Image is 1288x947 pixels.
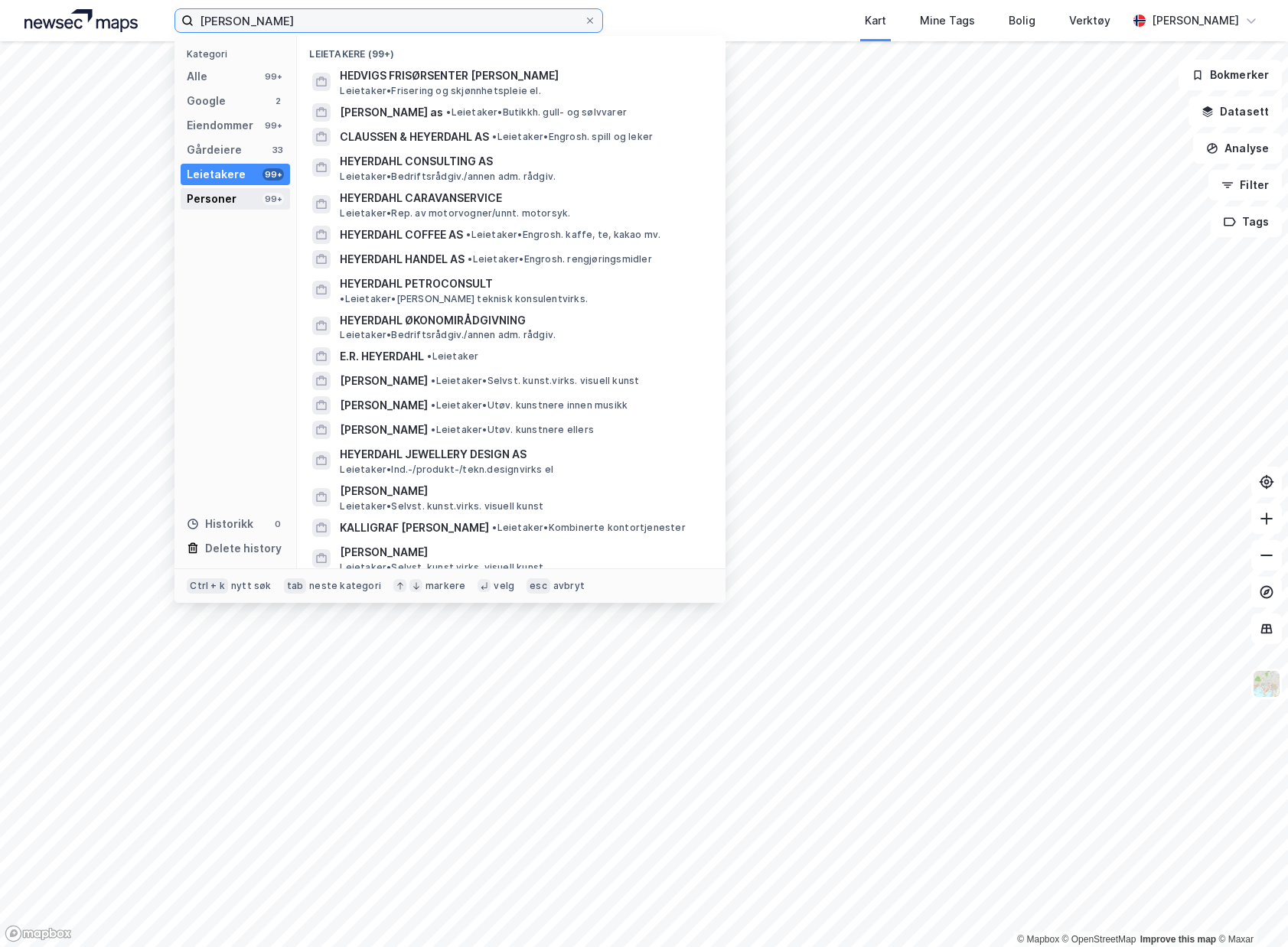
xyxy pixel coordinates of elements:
span: • [427,350,432,362]
span: HEYERDAHL JEWELLERY DESIGN AS [340,445,707,464]
span: • [340,293,344,304]
iframe: Chat Widget [1211,874,1288,947]
div: Kart [865,11,886,30]
div: Personer [187,190,236,208]
div: 99+ [262,193,284,205]
span: Leietaker • Utøv. kunstnere ellers [431,424,594,436]
span: Leietaker [427,350,478,363]
span: • [492,131,497,142]
button: Datasett [1189,96,1282,127]
div: Mine Tags [920,11,975,30]
div: Google [187,92,226,110]
span: E.R. HEYERDAHL [340,347,424,366]
a: Improve this map [1140,934,1216,945]
div: Historikk [187,515,253,533]
input: Søk på adresse, matrikkel, gårdeiere, leietakere eller personer [194,9,584,32]
span: • [431,375,435,386]
div: Kontrollprogram for chat [1211,874,1288,947]
span: HEYERDAHL COFFEE AS [340,226,463,244]
div: Gårdeiere [187,141,242,159]
a: OpenStreetMap [1062,934,1136,945]
span: [PERSON_NAME] [340,421,428,439]
div: 99+ [262,168,284,181]
div: Kategori [187,48,290,60]
span: • [468,253,472,265]
span: HEYERDAHL ØKONOMIRÅDGIVNING [340,311,707,330]
div: 33 [272,144,284,156]
div: Delete history [205,539,282,558]
div: 99+ [262,70,284,83]
div: Alle [187,67,207,86]
div: 99+ [262,119,284,132]
span: KALLIGRAF [PERSON_NAME] [340,519,489,537]
div: Verktøy [1069,11,1110,30]
img: logo.a4113a55bc3d86da70a041830d287a7e.svg [24,9,138,32]
div: velg [494,580,514,592]
a: Mapbox homepage [5,925,72,942]
span: [PERSON_NAME] [340,372,428,390]
span: [PERSON_NAME] as [340,103,443,122]
div: Leietakere (99+) [297,36,726,63]
span: Leietaker • [PERSON_NAME] teknisk konsulentvirks. [340,293,588,305]
span: HEYERDAHL PETROCONSULT [340,275,493,293]
span: [PERSON_NAME] [340,482,707,500]
button: Tags [1211,207,1282,237]
span: Leietaker • Bedriftsrådgiv./annen adm. rådgiv. [340,329,556,341]
span: Leietaker • Engrosh. kaffe, te, kakao mv. [466,229,660,241]
span: Leietaker • Butikkh. gull- og sølvvarer [446,106,627,119]
img: Z [1252,669,1281,698]
span: Leietaker • Selvst. kunst.virks. visuell kunst [340,500,543,513]
div: neste kategori [309,580,381,592]
button: Analyse [1193,133,1282,164]
span: • [466,229,471,240]
button: Filter [1208,170,1282,200]
span: Leietaker • Utøv. kunstnere innen musikk [431,399,628,412]
span: Leietaker • Bedriftsrådgiv./annen adm. rådgiv. [340,171,556,183]
span: HEYERDAHL CARAVANSERVICE [340,189,707,207]
span: [PERSON_NAME] [340,543,707,561]
span: • [492,522,497,533]
span: • [446,106,451,118]
span: Leietaker • Selvst. kunst.virks. visuell kunst [431,375,639,387]
div: Leietakere [187,165,246,184]
span: • [431,424,435,435]
span: CLAUSSEN & HEYERDAHL AS [340,128,489,146]
span: • [431,399,435,411]
div: Ctrl + k [187,578,228,594]
span: Leietaker • Selvst. kunst.virks. visuell kunst [340,561,543,574]
span: HEYERDAHL HANDEL AS [340,250,465,268]
span: Leietaker • Rep. av motorvogner/unnt. motorsyk. [340,207,570,220]
span: Leietaker • Engrosh. spill og leker [492,131,653,143]
div: Bolig [1009,11,1035,30]
button: Bokmerker [1179,60,1282,90]
div: esc [527,578,550,594]
div: 0 [272,518,284,530]
div: avbryt [553,580,585,592]
span: HEDVIGS FRISØRSENTER [PERSON_NAME] [340,67,707,85]
div: [PERSON_NAME] [1152,11,1239,30]
span: HEYERDAHL CONSULTING AS [340,152,707,171]
a: Mapbox [1017,934,1059,945]
div: tab [284,578,307,594]
span: Leietaker • Ind.-/produkt-/tekn.designvirks el [340,464,553,476]
div: nytt søk [231,580,272,592]
span: Leietaker • Kombinerte kontortjenester [492,522,685,534]
div: Eiendommer [187,116,253,135]
span: Leietaker • Engrosh. rengjøringsmidler [468,253,651,265]
div: 2 [272,95,284,107]
span: [PERSON_NAME] [340,396,428,415]
span: Leietaker • Frisering og skjønnhetspleie el. [340,85,540,97]
div: markere [426,580,465,592]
